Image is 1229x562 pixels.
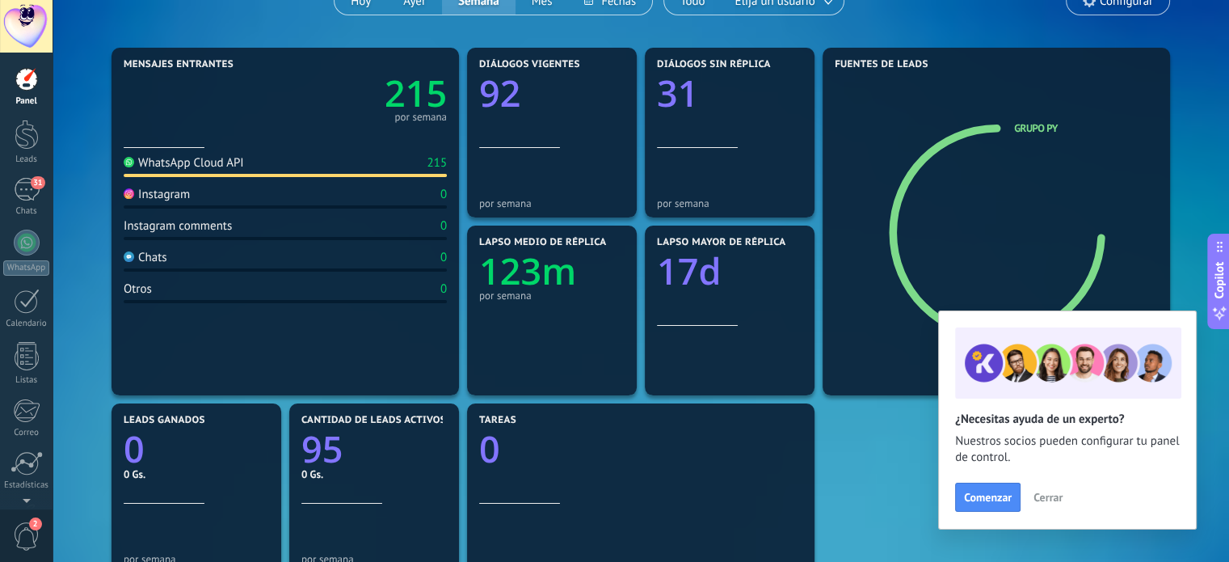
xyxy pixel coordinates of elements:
span: Lapso medio de réplica [479,237,607,248]
a: 17d [657,247,802,296]
a: 95 [301,425,447,474]
img: Chats [124,251,134,262]
div: Listas [3,375,50,386]
span: Comenzar [964,492,1012,503]
div: WhatsApp [3,260,49,276]
text: 17d [657,247,721,296]
button: Cerrar [1026,485,1070,509]
h2: ¿Necesitas ayuda de un experto? [955,412,1180,427]
span: Nuestros socios pueden configurar tu panel de control. [955,433,1180,466]
div: 0 [440,281,447,297]
span: Lapso mayor de réplica [657,237,785,248]
span: Leads ganados [124,415,205,426]
div: Estadísticas [3,480,50,491]
span: Cerrar [1033,492,1063,503]
a: 0 [124,425,269,474]
text: 95 [301,425,343,474]
div: 0 [440,187,447,202]
span: 31 [31,176,44,189]
span: Mensajes entrantes [124,59,234,70]
div: Calendario [3,319,50,329]
text: 215 [385,69,447,118]
a: 215 [285,69,447,118]
div: 0 [440,250,447,265]
span: Diálogos vigentes [479,59,580,70]
text: 0 [124,425,145,474]
text: 0 [479,425,500,474]
div: por semana [657,197,802,209]
div: por semana [479,289,625,302]
img: WhatsApp Cloud API [124,157,134,167]
div: 0 [440,218,447,234]
span: Copilot [1211,261,1227,298]
div: Instagram [124,187,190,202]
div: Instagram comments [124,218,232,234]
span: Fuentes de leads [835,59,928,70]
img: Instagram [124,188,134,199]
div: WhatsApp Cloud API [124,155,244,171]
a: Grupo PY [1014,121,1058,135]
a: 0 [479,425,802,474]
div: Panel [3,96,50,107]
div: por semana [394,113,447,121]
span: Cantidad de leads activos [301,415,446,426]
div: Otros [124,281,152,297]
text: 31 [657,69,698,118]
span: 2 [29,518,42,530]
span: Diálogos sin réplica [657,59,771,70]
button: Comenzar [955,483,1021,512]
div: Leads [3,154,50,165]
div: Chats [124,250,167,265]
div: por semana [479,197,625,209]
div: 0 Gs. [301,467,447,481]
span: Tareas [479,415,516,426]
div: 215 [427,155,447,171]
div: 0 Gs. [124,467,269,481]
div: Chats [3,206,50,217]
text: 123m [479,247,576,296]
div: Correo [3,428,50,438]
text: 92 [479,69,520,118]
